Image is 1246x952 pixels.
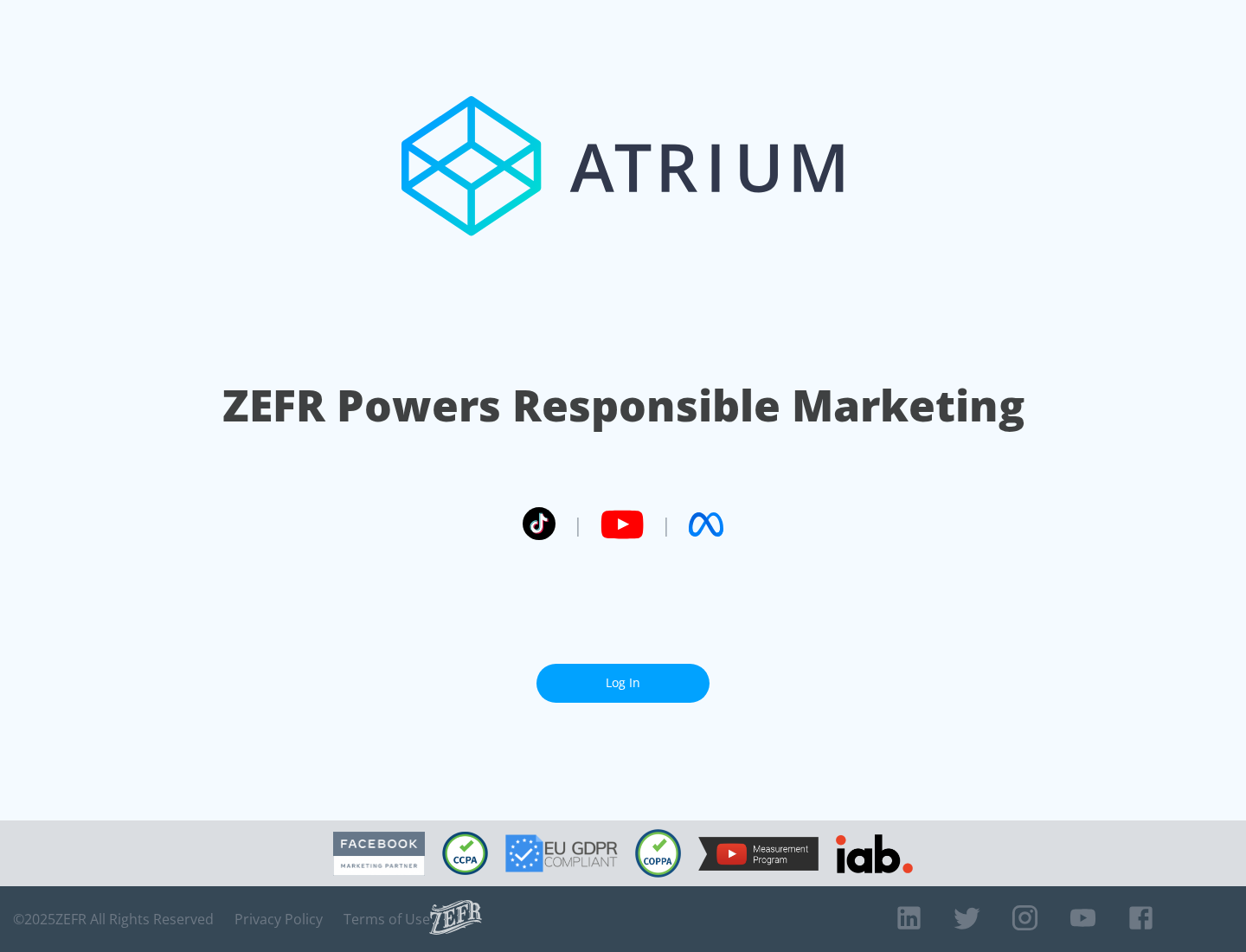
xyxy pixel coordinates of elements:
span: | [573,511,583,537]
img: GDPR Compliant [505,834,618,872]
img: YouTube Measurement Program [698,837,819,871]
a: Log In [536,664,710,703]
img: COPPA Compliant [635,829,681,878]
a: Terms of Use [344,910,430,928]
h1: ZEFR Powers Responsible Marketing [222,376,1024,435]
img: CCPA Compliant [442,832,488,875]
img: Facebook Marketing Partner [333,832,425,876]
span: © 2025 ZEFR All Rights Reserved [13,910,214,928]
img: IAB [836,834,913,873]
a: Privacy Policy [234,910,323,928]
span: | [661,511,671,537]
